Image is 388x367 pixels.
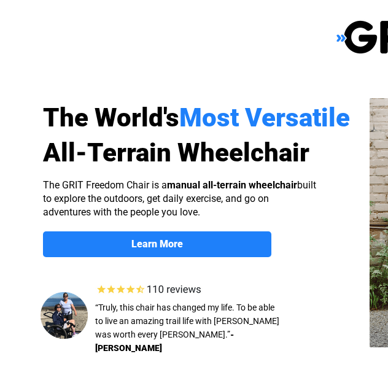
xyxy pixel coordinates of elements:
[43,231,271,257] a: Learn More
[179,102,350,133] span: Most Versatile
[43,179,316,218] span: The GRIT Freedom Chair is a built to explore the outdoors, get daily exercise, and go on adventur...
[131,238,183,250] strong: Learn More
[43,137,309,168] span: All-Terrain Wheelchair
[95,303,279,339] span: “Truly, this chair has changed my life. To be able to live an amazing trail life with [PERSON_NAM...
[167,179,297,191] strong: manual all-terrain wheelchair
[43,102,179,133] span: The World's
